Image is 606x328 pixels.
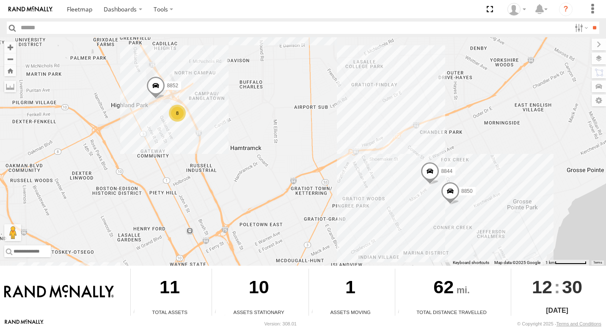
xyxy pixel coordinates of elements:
[395,309,408,316] div: Total distance travelled by all assets within specified date range and applied filters
[556,321,601,326] a: Terms and Conditions
[4,285,114,299] img: Rand McNally
[453,260,489,266] button: Keyboard shortcuts
[131,309,143,316] div: Total number of Enabled Assets
[309,309,322,316] div: Total number of assets current in transit.
[212,309,225,316] div: Total number of assets current stationary.
[4,53,16,65] button: Zoom out
[4,65,16,76] button: Zoom Home
[593,261,602,264] a: Terms (opens in new tab)
[131,309,209,316] div: Total Assets
[131,269,209,309] div: 11
[5,320,44,328] a: Visit our Website
[309,309,392,316] div: Assets Moving
[395,309,508,316] div: Total Distance Travelled
[461,188,473,194] span: 8850
[543,260,589,266] button: Map Scale: 1 km per 71 pixels
[511,269,603,305] div: :
[494,260,540,265] span: Map data ©2025 Google
[167,83,178,89] span: 8852
[441,168,452,174] span: 8844
[4,42,16,53] button: Zoom in
[212,309,306,316] div: Assets Stationary
[562,269,582,305] span: 30
[592,95,606,106] label: Map Settings
[4,81,16,92] label: Measure
[559,3,573,16] i: ?
[309,269,392,309] div: 1
[511,306,603,316] div: [DATE]
[4,224,21,241] button: Drag Pegman onto the map to open Street View
[545,260,555,265] span: 1 km
[169,105,186,122] div: 8
[532,269,552,305] span: 12
[212,269,306,309] div: 10
[395,269,508,309] div: 62
[517,321,601,326] div: © Copyright 2025 -
[8,6,52,12] img: rand-logo.svg
[571,22,589,34] label: Search Filter Options
[264,321,297,326] div: Version: 308.01
[504,3,529,16] div: Valeo Dash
